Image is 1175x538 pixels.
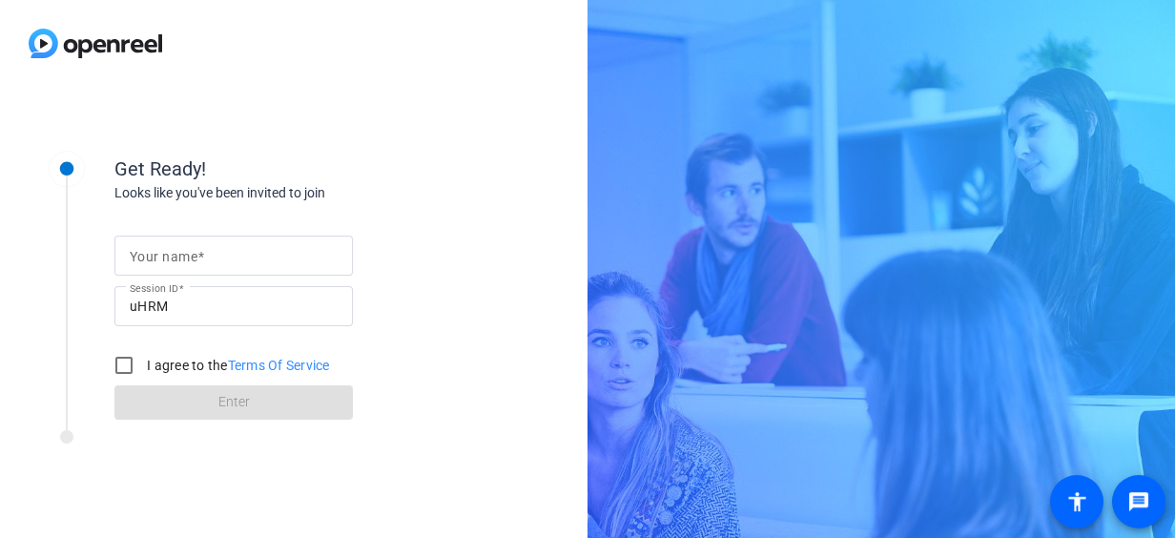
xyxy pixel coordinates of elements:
[228,358,330,373] a: Terms Of Service
[130,282,178,294] mat-label: Session ID
[1127,490,1150,513] mat-icon: message
[130,249,197,264] mat-label: Your name
[143,356,330,375] label: I agree to the
[114,183,496,203] div: Looks like you've been invited to join
[1065,490,1088,513] mat-icon: accessibility
[114,155,496,183] div: Get Ready!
